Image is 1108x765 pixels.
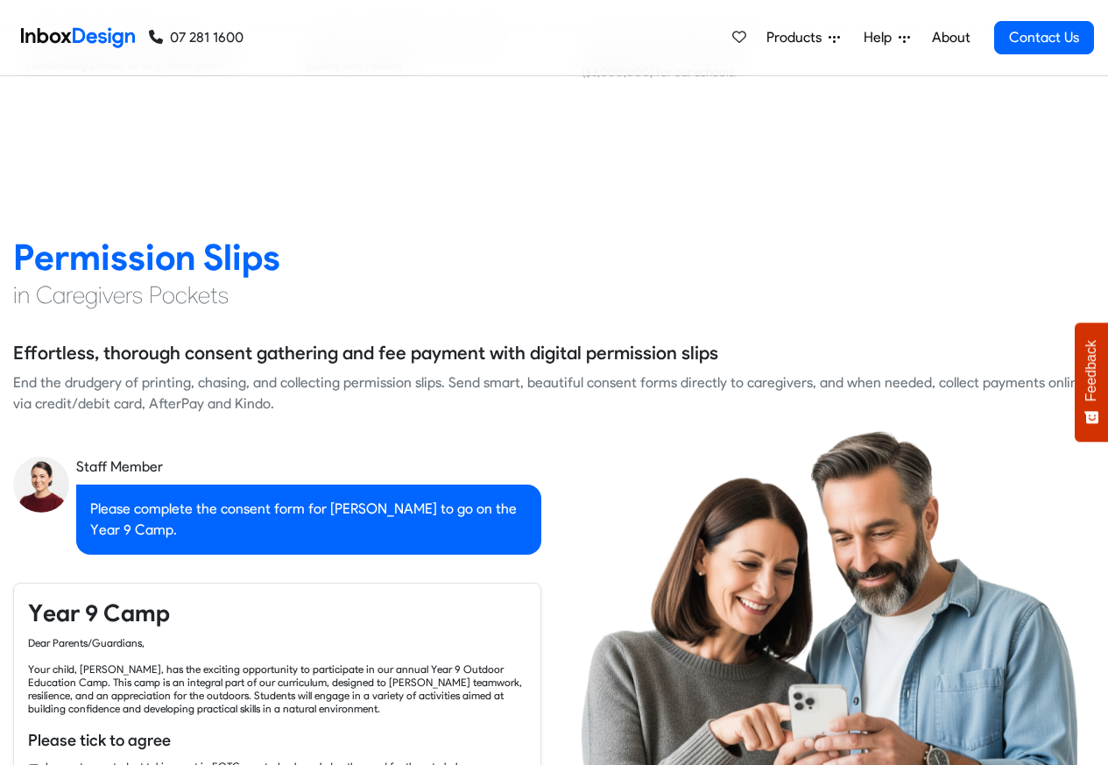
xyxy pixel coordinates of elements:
a: 07 281 1600 [149,27,243,48]
h5: Effortless, thorough consent gathering and fee payment with digital permission slips [13,340,718,366]
div: Staff Member [76,457,541,478]
a: About [927,20,975,55]
h2: Permission Slips [13,235,1095,280]
h6: Please tick to agree [28,729,526,752]
a: Contact Us [994,21,1094,54]
span: Products [766,27,829,48]
div: Please complete the consent form for [PERSON_NAME] to go on the Year 9 Camp. [76,485,541,555]
span: Help [864,27,899,48]
button: Feedback - Show survey [1075,322,1108,442]
a: Help [857,20,917,55]
span: Feedback [1083,340,1099,401]
div: End the drudgery of printing, chasing, and collecting permission slips. Send smart, beautiful con... [13,372,1095,414]
h4: in Caregivers Pockets [13,280,1095,311]
h4: Year 9 Camp [28,598,526,629]
img: staff_avatar.png [13,457,69,513]
a: Products [759,20,847,55]
div: Dear Parents/Guardians, Your child, [PERSON_NAME], has the exciting opportunity to participate in... [28,636,526,715]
